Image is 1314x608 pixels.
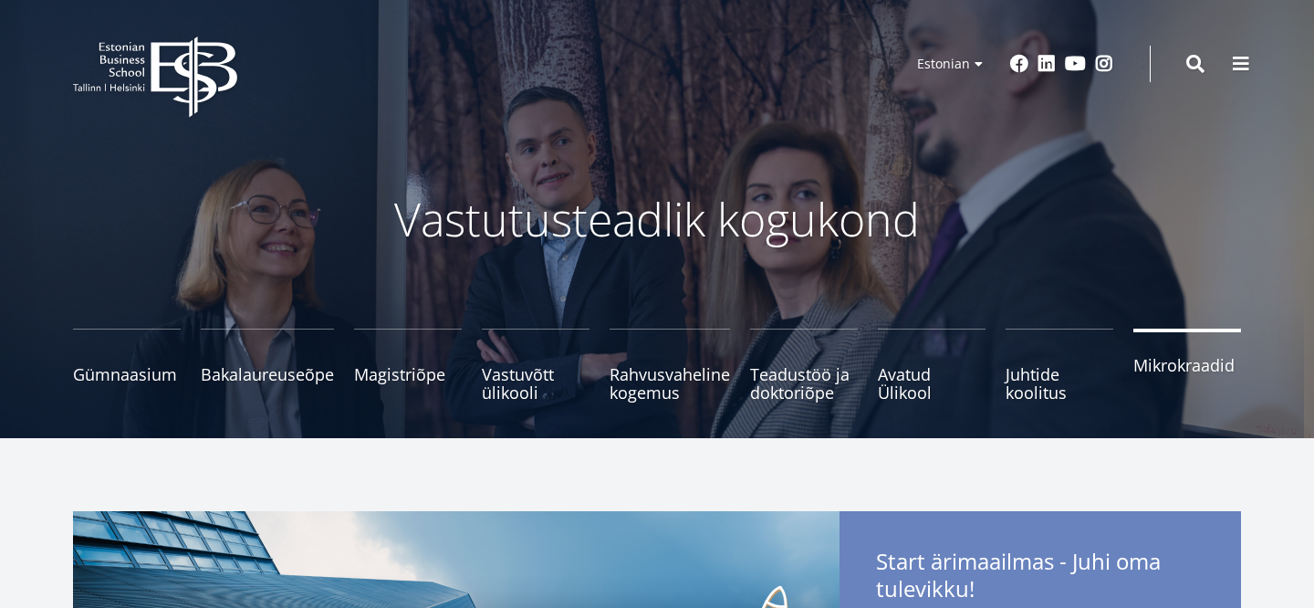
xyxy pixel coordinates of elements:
[1065,55,1086,73] a: Youtube
[482,365,589,402] span: Vastuvõtt ülikooli
[750,329,858,402] a: Teadustöö ja doktoriõpe
[610,329,730,402] a: Rahvusvaheline kogemus
[876,548,1204,608] span: Start ärimaailmas - Juhi oma
[1133,356,1241,374] span: Mikrokraadid
[354,329,462,402] a: Magistriõpe
[201,365,334,383] span: Bakalaureuseõpe
[482,329,589,402] a: Vastuvõtt ülikooli
[878,329,985,402] a: Avatud Ülikool
[610,365,730,402] span: Rahvusvaheline kogemus
[876,575,975,603] span: tulevikku!
[1038,55,1056,73] a: Linkedin
[1133,329,1241,402] a: Mikrokraadid
[1010,55,1028,73] a: Facebook
[750,365,858,402] span: Teadustöö ja doktoriõpe
[878,365,985,402] span: Avatud Ülikool
[173,192,1141,246] p: Vastutusteadlik kogukond
[73,329,181,402] a: Gümnaasium
[201,329,334,402] a: Bakalaureuseõpe
[73,365,181,383] span: Gümnaasium
[1006,365,1113,402] span: Juhtide koolitus
[354,365,462,383] span: Magistriõpe
[1006,329,1113,402] a: Juhtide koolitus
[1095,55,1113,73] a: Instagram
